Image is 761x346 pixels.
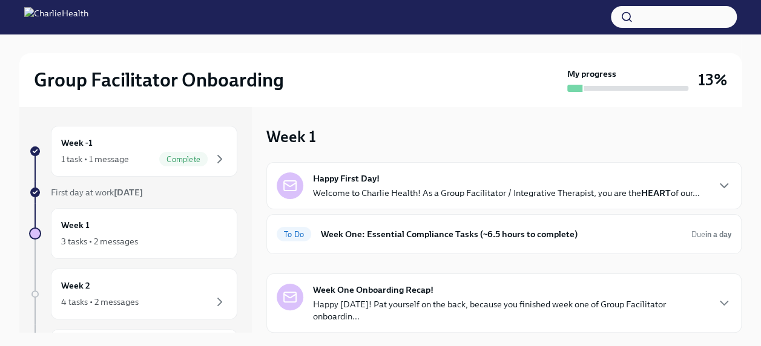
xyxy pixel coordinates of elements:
[61,218,90,232] h6: Week 1
[277,224,731,244] a: To DoWeek One: Essential Compliance Tasks (~6.5 hours to complete)Duein a day
[29,126,237,177] a: Week -11 task • 1 messageComplete
[313,187,700,199] p: Welcome to Charlie Health! As a Group Facilitator / Integrative Therapist, you are the of our...
[51,187,143,198] span: First day at work
[698,69,727,91] h3: 13%
[61,153,129,165] div: 1 task • 1 message
[266,126,316,148] h3: Week 1
[313,284,433,296] strong: Week One Onboarding Recap!
[321,227,682,241] h6: Week One: Essential Compliance Tasks (~6.5 hours to complete)
[313,172,380,184] strong: Happy First Day!
[24,7,88,27] img: CharlieHealth
[705,230,731,239] strong: in a day
[691,230,731,239] span: Due
[61,235,138,247] div: 3 tasks • 2 messages
[29,186,237,198] a: First day at work[DATE]
[313,298,707,322] p: Happy [DATE]! Pat yourself on the back, because you finished week one of Group Facilitator onboar...
[114,187,143,198] strong: [DATE]
[61,279,90,292] h6: Week 2
[567,68,616,80] strong: My progress
[61,296,139,308] div: 4 tasks • 2 messages
[34,68,284,92] h2: Group Facilitator Onboarding
[641,188,671,198] strong: HEART
[159,155,208,164] span: Complete
[29,208,237,259] a: Week 13 tasks • 2 messages
[61,136,93,149] h6: Week -1
[277,230,311,239] span: To Do
[691,229,731,240] span: October 6th, 2025 10:00
[29,269,237,319] a: Week 24 tasks • 2 messages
